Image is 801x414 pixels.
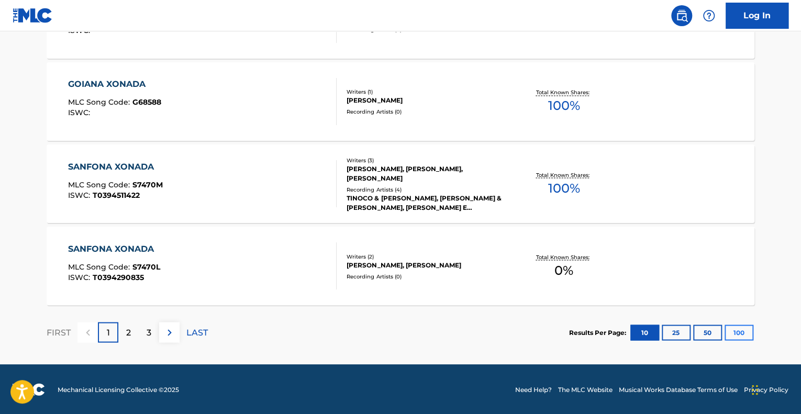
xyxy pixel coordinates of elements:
[347,193,505,212] div: TINOCO & [PERSON_NAME], [PERSON_NAME] & [PERSON_NAME], [PERSON_NAME] E [PERSON_NAME], [PERSON_NAM...
[536,88,592,96] p: Total Known Shares:
[68,242,160,255] div: SANFONA XONADA
[132,180,163,189] span: S7470M
[569,328,629,337] p: Results Per Page:
[68,108,93,117] span: ISWC :
[68,272,93,282] span: ISWC :
[186,326,208,339] p: LAST
[347,272,505,280] div: Recording Artists ( 0 )
[347,156,505,164] div: Writers ( 3 )
[725,325,753,340] button: 100
[93,272,144,282] span: T0394290835
[698,5,719,26] div: Help
[126,326,131,339] p: 2
[675,9,688,22] img: search
[347,96,505,105] div: [PERSON_NAME]
[13,383,45,396] img: logo
[558,385,613,394] a: The MLC Website
[68,97,132,107] span: MLC Song Code :
[68,180,132,189] span: MLC Song Code :
[163,326,176,339] img: right
[347,185,505,193] div: Recording Artists ( 4 )
[132,262,160,271] span: S7470L
[47,62,754,141] a: GOIANA XONADAMLC Song Code:G68588ISWC:Writers (1)[PERSON_NAME]Recording Artists (0)Total Known Sh...
[68,78,161,91] div: GOIANA XONADA
[47,326,71,339] p: FIRST
[93,190,140,199] span: T0394511422
[347,252,505,260] div: Writers ( 2 )
[68,190,93,199] span: ISWC :
[107,326,110,339] p: 1
[58,385,179,394] span: Mechanical Licensing Collective © 2025
[554,261,573,279] span: 0 %
[47,144,754,223] a: SANFONA XONADAMLC Song Code:S7470MISWC:T0394511422Writers (3)[PERSON_NAME], [PERSON_NAME], [PERSO...
[693,325,722,340] button: 50
[347,260,505,270] div: [PERSON_NAME], [PERSON_NAME]
[662,325,691,340] button: 25
[703,9,715,22] img: help
[726,3,788,29] a: Log In
[536,171,592,178] p: Total Known Shares:
[68,160,163,173] div: SANFONA XONADA
[13,8,53,23] img: MLC Logo
[548,178,580,197] span: 100 %
[671,5,692,26] a: Public Search
[619,385,738,394] a: Musical Works Database Terms of Use
[515,385,552,394] a: Need Help?
[347,88,505,96] div: Writers ( 1 )
[132,97,161,107] span: G68588
[744,385,788,394] a: Privacy Policy
[630,325,659,340] button: 10
[47,227,754,305] a: SANFONA XONADAMLC Song Code:S7470LISWC:T0394290835Writers (2)[PERSON_NAME], [PERSON_NAME]Recordin...
[548,96,580,115] span: 100 %
[347,164,505,183] div: [PERSON_NAME], [PERSON_NAME], [PERSON_NAME]
[147,326,151,339] p: 3
[347,108,505,116] div: Recording Artists ( 0 )
[68,262,132,271] span: MLC Song Code :
[536,253,592,261] p: Total Known Shares:
[752,374,758,406] div: Drag
[749,364,801,414] iframe: Chat Widget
